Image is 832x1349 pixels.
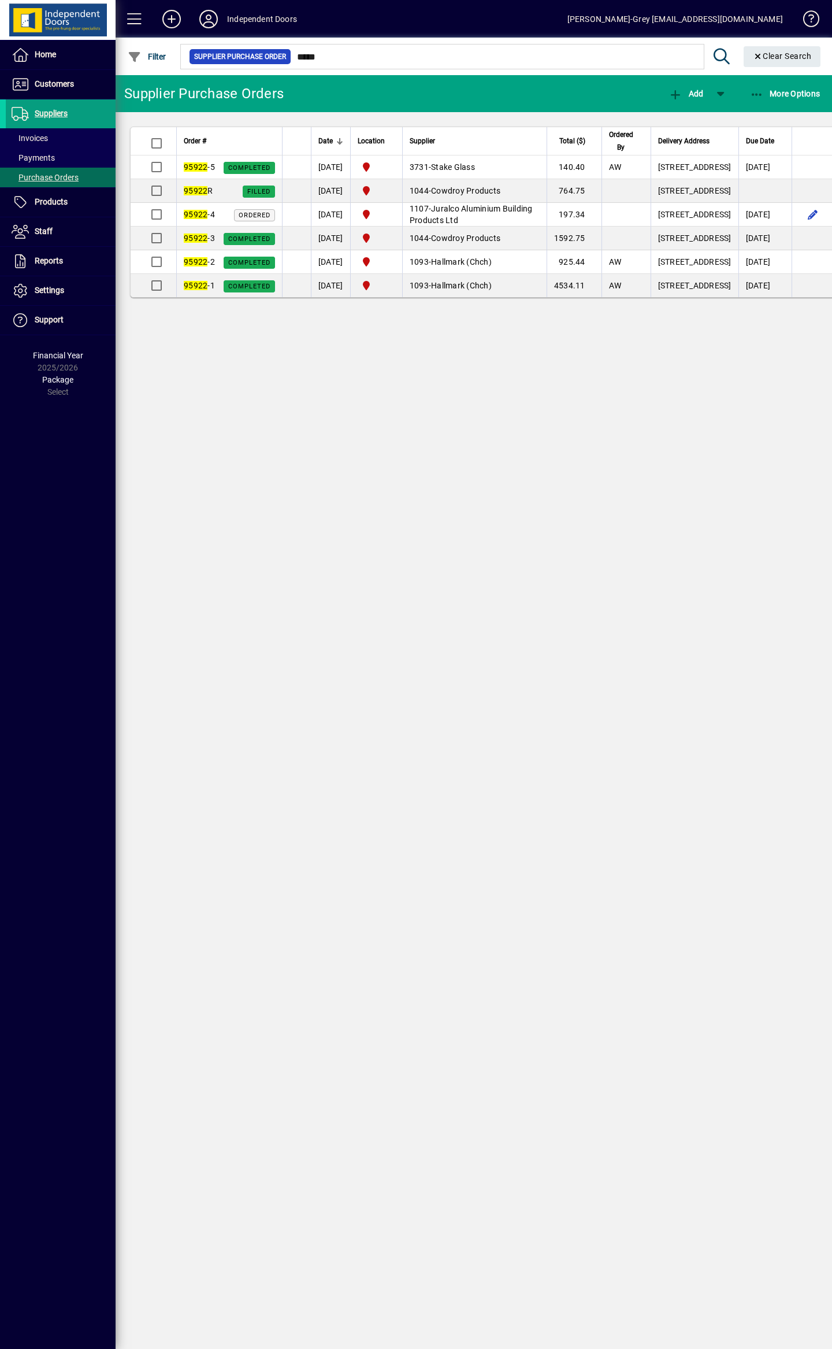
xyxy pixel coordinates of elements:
span: Order # [184,135,206,147]
span: 1044 [410,234,429,243]
span: Filter [128,52,166,61]
td: 764.75 [547,179,601,203]
td: [STREET_ADDRESS] [651,250,738,274]
button: More Options [747,83,823,104]
button: Add [666,83,706,104]
span: 1107 [410,204,429,213]
button: Edit [804,205,822,224]
span: Invoices [12,134,48,143]
button: Clear [744,46,821,67]
div: Supplier Purchase Orders [124,84,284,103]
td: 4534.11 [547,274,601,297]
span: 1093 [410,257,429,266]
a: Customers [6,70,116,99]
td: 197.34 [547,203,601,227]
td: 140.40 [547,155,601,179]
span: AW [609,281,622,290]
span: Settings [35,286,64,295]
em: 95922 [184,210,207,219]
span: Filled [247,188,270,195]
td: [DATE] [738,227,792,250]
span: More Options [750,89,820,98]
td: [DATE] [738,203,792,227]
a: Invoices [6,128,116,148]
td: [DATE] [311,227,350,250]
span: Completed [228,235,270,243]
span: Payments [12,153,55,162]
td: [STREET_ADDRESS] [651,155,738,179]
button: Filter [125,46,169,67]
span: Reports [35,256,63,265]
span: Cowdroy Products [431,186,500,195]
a: Purchase Orders [6,168,116,187]
span: Date [318,135,333,147]
a: Products [6,188,116,217]
span: Cowdroy Products [431,234,500,243]
a: Settings [6,276,116,305]
a: Knowledge Base [794,2,818,40]
td: [DATE] [738,155,792,179]
td: - [402,155,547,179]
span: Juralco Aluminium Building Products Ltd [410,204,533,225]
span: -2 [184,257,215,266]
div: Ordered By [609,128,644,154]
span: Ordered By [609,128,633,154]
em: 95922 [184,234,207,243]
span: -4 [184,210,215,219]
td: [STREET_ADDRESS] [651,203,738,227]
span: AW [609,162,622,172]
td: 925.44 [547,250,601,274]
span: Customers [35,79,74,88]
button: Profile [190,9,227,29]
span: Christchurch [358,231,395,245]
td: - [402,179,547,203]
span: Suppliers [35,109,68,118]
a: Payments [6,148,116,168]
td: [DATE] [738,250,792,274]
em: 95922 [184,281,207,290]
td: [DATE] [311,155,350,179]
span: Add [668,89,703,98]
span: Christchurch [358,255,395,269]
div: Supplier [410,135,540,147]
span: Package [42,375,73,384]
span: Staff [35,227,53,236]
span: Home [35,50,56,59]
a: Home [6,40,116,69]
span: Christchurch [358,184,395,198]
div: [PERSON_NAME]-Grey [EMAIL_ADDRESS][DOMAIN_NAME] [567,10,783,28]
em: 95922 [184,257,207,266]
td: - [402,203,547,227]
span: 1044 [410,186,429,195]
span: Supplier [410,135,435,147]
span: Christchurch [358,160,395,174]
span: Hallmark (Chch) [431,257,492,266]
span: 1093 [410,281,429,290]
td: - [402,274,547,297]
span: Products [35,197,68,206]
span: -3 [184,234,215,243]
span: Financial Year [33,351,83,360]
td: [DATE] [738,274,792,297]
td: [DATE] [311,274,350,297]
td: [STREET_ADDRESS] [651,179,738,203]
span: Supplier Purchase Order [194,51,286,62]
span: Purchase Orders [12,173,79,182]
td: [STREET_ADDRESS] [651,274,738,297]
td: [DATE] [311,250,350,274]
td: [DATE] [311,179,350,203]
span: Support [35,315,64,324]
a: Reports [6,247,116,276]
div: Independent Doors [227,10,297,28]
span: Completed [228,259,270,266]
span: R [184,186,213,195]
span: Total ($) [559,135,585,147]
div: Location [358,135,395,147]
div: Order # [184,135,275,147]
div: Total ($) [554,135,596,147]
td: [STREET_ADDRESS] [651,227,738,250]
span: Stake Glass [431,162,475,172]
span: Ordered [239,212,270,219]
span: AW [609,257,622,266]
span: Clear Search [753,51,812,61]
